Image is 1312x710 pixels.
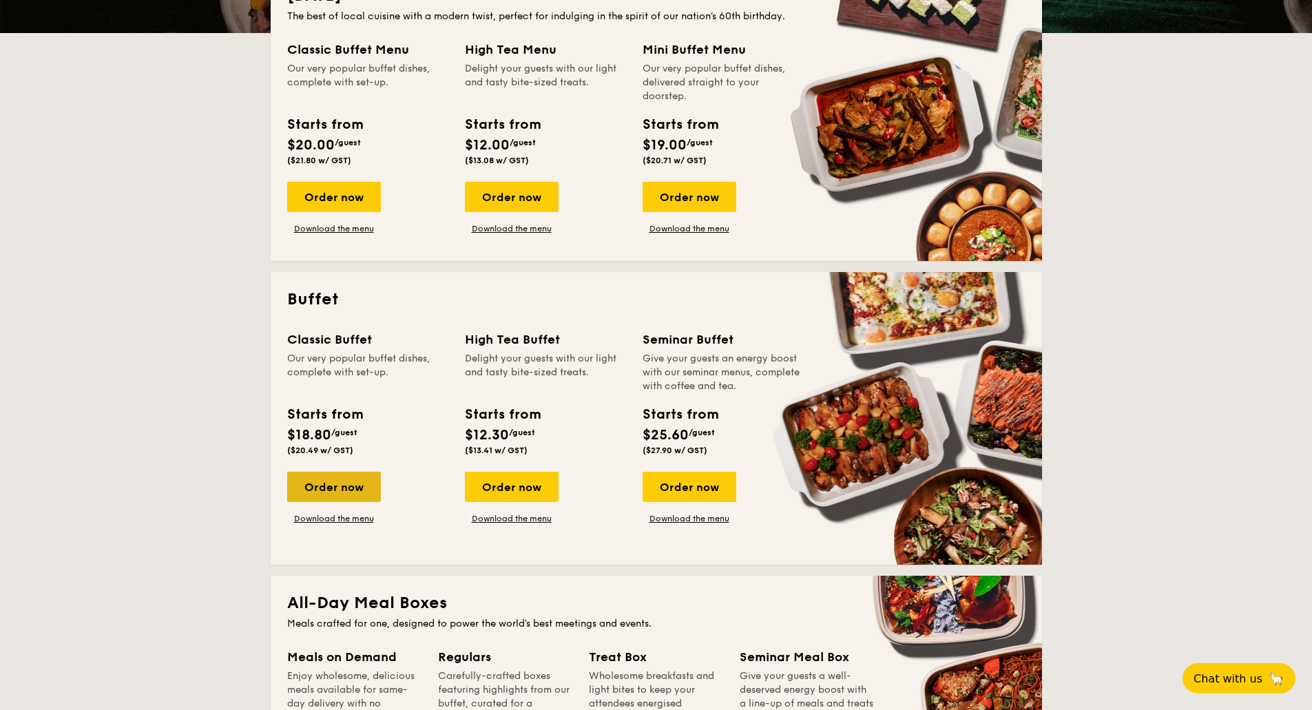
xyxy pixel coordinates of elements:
[1194,672,1262,685] span: Chat with us
[643,330,804,349] div: Seminar Buffet
[438,647,572,667] div: Regulars
[287,513,381,524] a: Download the menu
[687,138,713,147] span: /guest
[465,404,540,425] div: Starts from
[287,647,421,667] div: Meals on Demand
[287,330,448,349] div: Classic Buffet
[465,156,529,165] span: ($13.08 w/ GST)
[465,427,509,443] span: $12.30
[465,513,559,524] a: Download the menu
[287,592,1025,614] h2: All-Day Meal Boxes
[287,10,1025,23] div: The best of local cuisine with a modern twist, perfect for indulging in the spirit of our nation’...
[287,223,381,234] a: Download the menu
[465,182,559,212] div: Order now
[509,428,535,437] span: /guest
[465,114,540,135] div: Starts from
[510,138,536,147] span: /guest
[643,472,736,502] div: Order now
[287,156,351,165] span: ($21.80 w/ GST)
[287,182,381,212] div: Order now
[643,114,718,135] div: Starts from
[465,472,559,502] div: Order now
[643,62,804,103] div: Our very popular buffet dishes, delivered straight to your doorstep.
[589,647,723,667] div: Treat Box
[287,289,1025,311] h2: Buffet
[689,428,715,437] span: /guest
[643,156,707,165] span: ($20.71 w/ GST)
[1268,671,1284,687] span: 🦙
[287,40,448,59] div: Classic Buffet Menu
[643,40,804,59] div: Mini Buffet Menu
[287,404,362,425] div: Starts from
[287,617,1025,631] div: Meals crafted for one, designed to power the world's best meetings and events.
[1183,663,1295,693] button: Chat with us🦙
[643,352,804,393] div: Give your guests an energy boost with our seminar menus, complete with coffee and tea.
[465,137,510,154] span: $12.00
[287,427,331,443] span: $18.80
[465,446,528,455] span: ($13.41 w/ GST)
[643,427,689,443] span: $25.60
[287,352,448,393] div: Our very popular buffet dishes, complete with set-up.
[465,352,626,393] div: Delight your guests with our light and tasty bite-sized treats.
[335,138,361,147] span: /guest
[643,446,707,455] span: ($27.90 w/ GST)
[287,62,448,103] div: Our very popular buffet dishes, complete with set-up.
[465,40,626,59] div: High Tea Menu
[740,647,874,667] div: Seminar Meal Box
[331,428,357,437] span: /guest
[287,472,381,502] div: Order now
[643,223,736,234] a: Download the menu
[465,330,626,349] div: High Tea Buffet
[287,137,335,154] span: $20.00
[465,62,626,103] div: Delight your guests with our light and tasty bite-sized treats.
[287,446,353,455] span: ($20.49 w/ GST)
[643,137,687,154] span: $19.00
[643,182,736,212] div: Order now
[465,223,559,234] a: Download the menu
[643,513,736,524] a: Download the menu
[287,114,362,135] div: Starts from
[643,404,718,425] div: Starts from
